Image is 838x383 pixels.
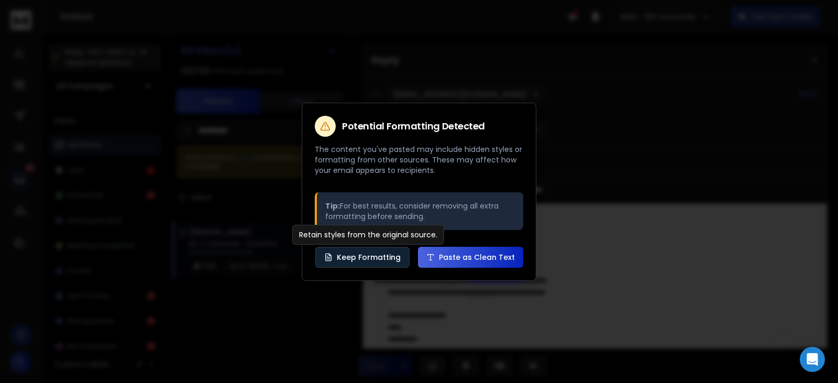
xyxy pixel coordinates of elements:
[418,247,523,268] button: Paste as Clean Text
[342,122,485,131] h2: Potential Formatting Detected
[325,201,515,222] p: For best results, consider removing all extra formatting before sending.
[800,347,825,372] div: Open Intercom Messenger
[292,225,444,245] div: Retain styles from the original source.
[315,144,523,176] p: The content you've pasted may include hidden styles or formatting from other sources. These may a...
[315,247,410,268] button: Keep Formatting
[325,201,340,211] strong: Tip:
